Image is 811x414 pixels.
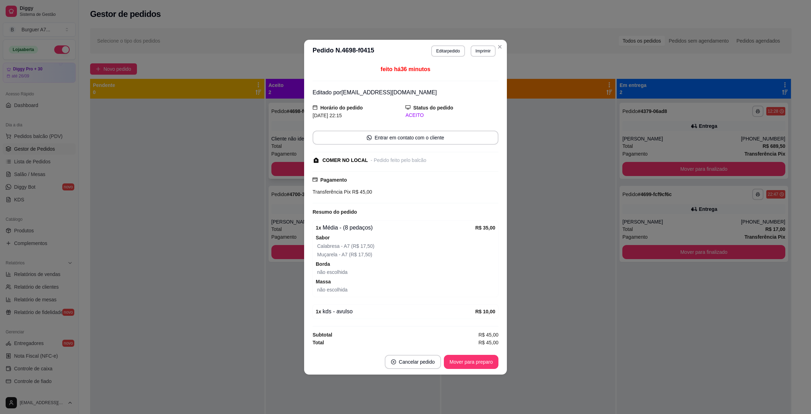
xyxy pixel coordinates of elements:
[316,309,321,314] strong: 1 x
[405,105,410,110] span: desktop
[317,287,347,293] span: não escolhida
[313,45,374,57] h3: Pedido N. 4698-f0415
[316,279,331,284] strong: Massa
[475,225,495,231] strong: R$ 35,00
[317,243,350,249] span: Calabresa - A7
[494,41,505,52] button: Close
[351,189,372,195] span: R$ 45,00
[313,332,332,338] strong: Subtotal
[313,105,318,110] span: calendar
[478,331,498,339] span: R$ 45,00
[405,112,498,119] div: ACEITO
[313,177,318,182] span: credit-card
[391,359,396,364] span: close-circle
[316,261,330,267] strong: Borda
[478,339,498,346] span: R$ 45,00
[444,355,498,369] button: Mover para preparo
[381,66,430,72] span: feito há 36 minutos
[313,131,498,145] button: whats-appEntrar em contato com o cliente
[350,243,375,249] span: (R$ 17,50)
[313,340,324,345] strong: Total
[413,105,453,111] strong: Status do pedido
[431,45,465,57] button: Editarpedido
[385,355,441,369] button: close-circleCancelar pedido
[316,224,475,232] div: Média - (8 pedaços)
[471,45,496,57] button: Imprimir
[371,157,426,164] div: - Pedido feito pelo balcão
[316,225,321,231] strong: 1 x
[367,135,372,140] span: whats-app
[316,307,475,316] div: kds - avulso
[313,89,437,95] span: Editado por [EMAIL_ADDRESS][DOMAIN_NAME]
[475,309,495,314] strong: R$ 10,00
[317,269,347,275] span: não escolhida
[313,113,342,118] span: [DATE] 22:15
[313,189,351,195] span: Transferência Pix
[347,252,372,257] span: (R$ 17,50)
[313,209,357,215] strong: Resumo do pedido
[322,157,368,164] div: COMER NO LOCAL
[316,235,330,240] strong: Sabor
[317,252,347,257] span: Muçarela - A7
[320,177,347,183] strong: Pagamento
[320,105,363,111] strong: Horário do pedido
